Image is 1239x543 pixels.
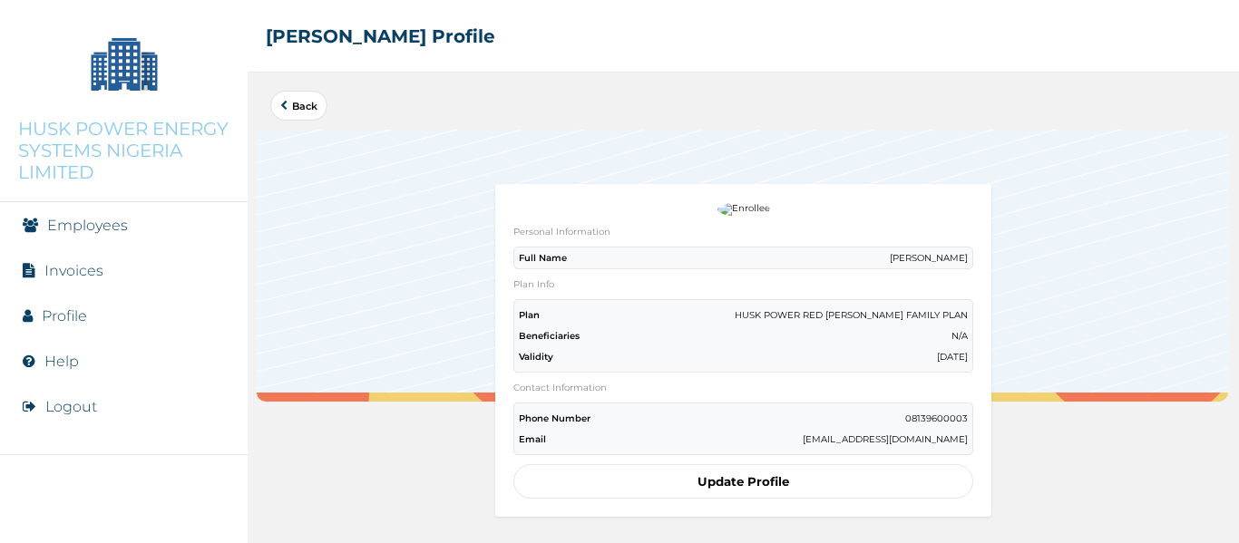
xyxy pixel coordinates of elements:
p: [PERSON_NAME] [890,252,968,264]
h2: [PERSON_NAME] Profile [266,25,495,47]
p: [EMAIL_ADDRESS][DOMAIN_NAME] [803,433,968,445]
button: Back [270,91,327,121]
p: Beneficiaries [519,330,580,342]
p: HUSK POWER ENERGY SYSTEMS NIGERIA LIMITED [18,118,229,183]
img: RelianceHMO's Logo [18,498,229,525]
p: Personal Information [513,226,972,238]
p: [DATE] [937,351,968,363]
p: HUSK POWER RED [PERSON_NAME] FAMILY PLAN [735,309,968,321]
a: Profile [42,307,87,325]
img: Enrollee [717,202,770,217]
p: Full Name [519,252,567,264]
img: Company [79,18,170,109]
button: Logout [45,398,97,415]
p: N/A [951,330,968,342]
p: Phone Number [519,412,590,424]
p: Validity [519,351,553,363]
p: Email [519,433,546,445]
p: 08139600003 [905,412,968,424]
a: Back [280,101,317,111]
button: Update Profile [513,464,972,499]
p: Plan [519,309,540,321]
a: Invoices [44,262,103,279]
a: Help [44,353,79,370]
a: Employees [47,217,128,234]
p: Plan Info [513,278,972,290]
p: Contact Information [513,382,972,393]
